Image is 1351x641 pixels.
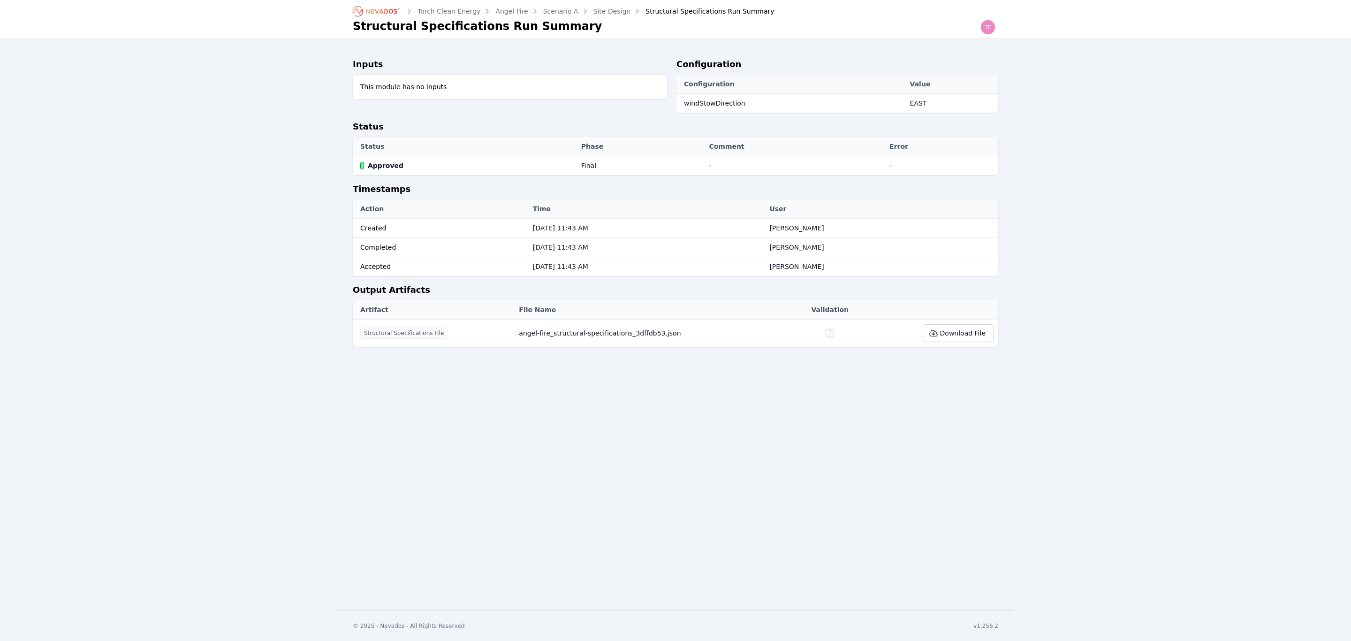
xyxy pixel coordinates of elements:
[353,183,998,199] h2: Timestamps
[353,622,465,630] div: © 2025 - Nevados - All Rights Reserved
[353,300,514,320] th: Artifact
[353,137,577,156] th: Status
[684,99,745,107] span: windStowDirection
[353,4,774,19] nav: Breadcrumb
[632,7,774,16] div: Structural Specifications Run Summary
[676,58,998,75] h2: Configuration
[528,257,765,276] td: [DATE] 11:43 AM
[528,199,765,219] th: Time
[765,199,998,219] th: User
[885,137,998,156] th: Error
[353,283,998,300] h2: Output Artifacts
[353,75,667,99] div: This module has no inputs
[495,7,528,16] a: Angel Fire
[519,329,681,337] span: angel-fire_structural-specifications_3dffdb53.json
[765,238,998,257] td: [PERSON_NAME]
[704,156,885,176] td: -
[360,223,524,233] div: Created
[765,219,998,238] td: [PERSON_NAME]
[980,20,995,35] img: Ted Elliott
[824,328,835,339] div: No Schema
[360,262,524,271] div: Accepted
[923,324,994,342] button: Download File
[528,219,765,238] td: [DATE] 11:43 AM
[417,7,480,16] a: Torch Clean Energy
[905,94,998,113] td: EAST
[792,300,868,320] th: Validation
[676,75,905,94] th: Configuration
[353,58,667,75] h2: Inputs
[528,238,765,257] td: [DATE] 11:43 AM
[704,137,885,156] th: Comment
[360,243,524,252] div: Completed
[360,328,448,339] span: Structural Specifications File
[353,19,602,34] h1: Structural Specifications Run Summary
[765,257,998,276] td: [PERSON_NAME]
[353,199,528,219] th: Action
[905,75,998,94] th: Value
[577,137,705,156] th: Phase
[368,161,403,170] span: Approved
[973,622,998,630] div: v1.256.2
[353,120,998,137] h2: Status
[581,161,596,170] div: Final
[593,7,631,16] a: Site Design
[885,156,998,176] td: -
[543,7,578,16] a: Scenario A
[514,300,792,320] th: File Name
